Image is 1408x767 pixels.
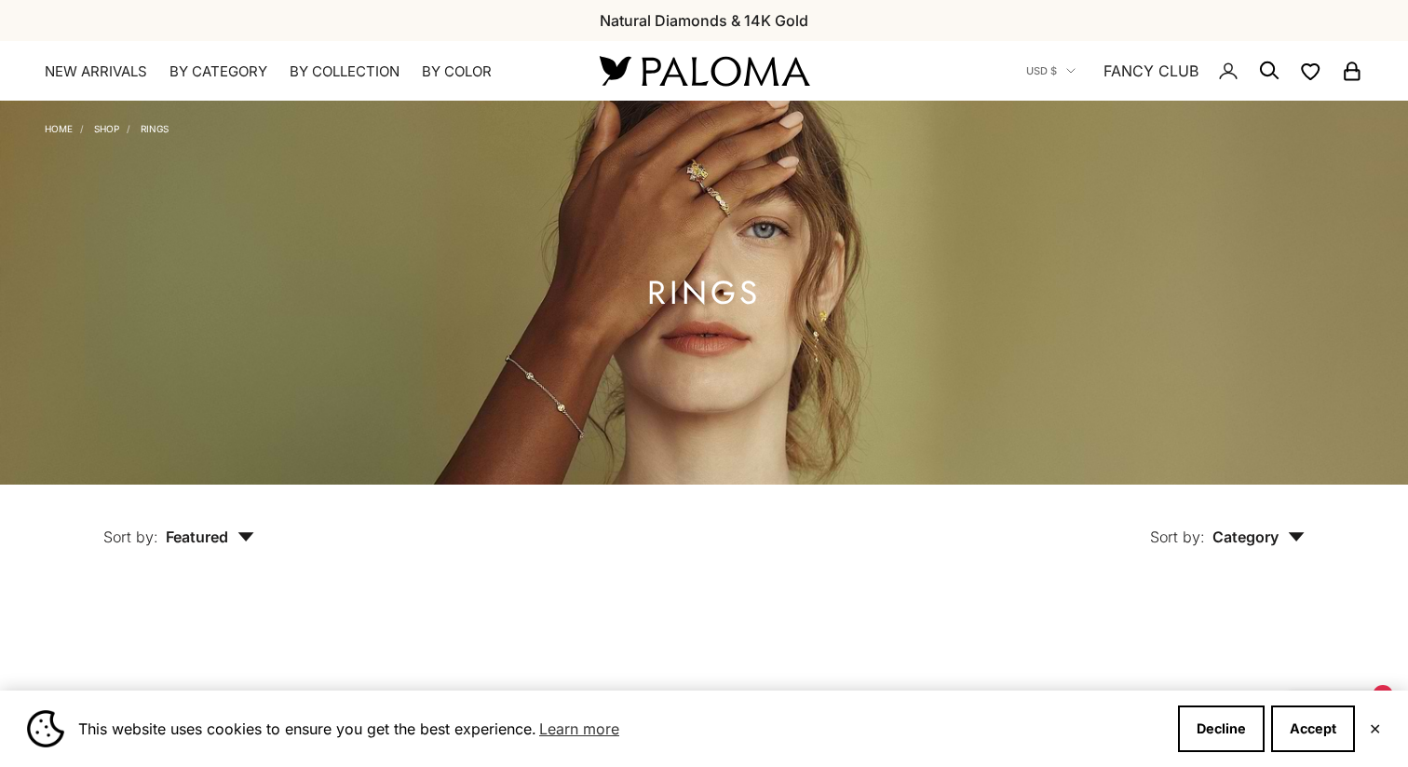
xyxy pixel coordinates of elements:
[94,123,119,134] a: Shop
[600,8,808,33] p: Natural Diamonds & 14K Gold
[536,715,622,743] a: Learn more
[27,710,64,747] img: Cookie banner
[141,123,169,134] a: Rings
[45,62,147,81] a: NEW ARRIVALS
[61,485,297,563] button: Sort by: Featured
[1212,527,1305,546] span: Category
[1103,59,1198,83] a: FANCY CLUB
[1026,41,1363,101] nav: Secondary navigation
[290,62,399,81] summary: By Collection
[169,62,267,81] summary: By Category
[1150,527,1205,546] span: Sort by:
[1369,723,1381,734] button: Close
[1178,705,1265,752] button: Decline
[103,527,158,546] span: Sort by:
[45,123,73,134] a: Home
[45,62,555,81] nav: Primary navigation
[166,527,254,546] span: Featured
[78,715,1163,743] span: This website uses cookies to ensure you get the best experience.
[1271,705,1355,752] button: Accept
[1107,485,1347,563] button: Sort by: Category
[1026,62,1057,79] span: USD $
[422,62,492,81] summary: By Color
[1026,62,1076,79] button: USD $
[45,119,169,134] nav: Breadcrumb
[647,281,761,305] h1: Rings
